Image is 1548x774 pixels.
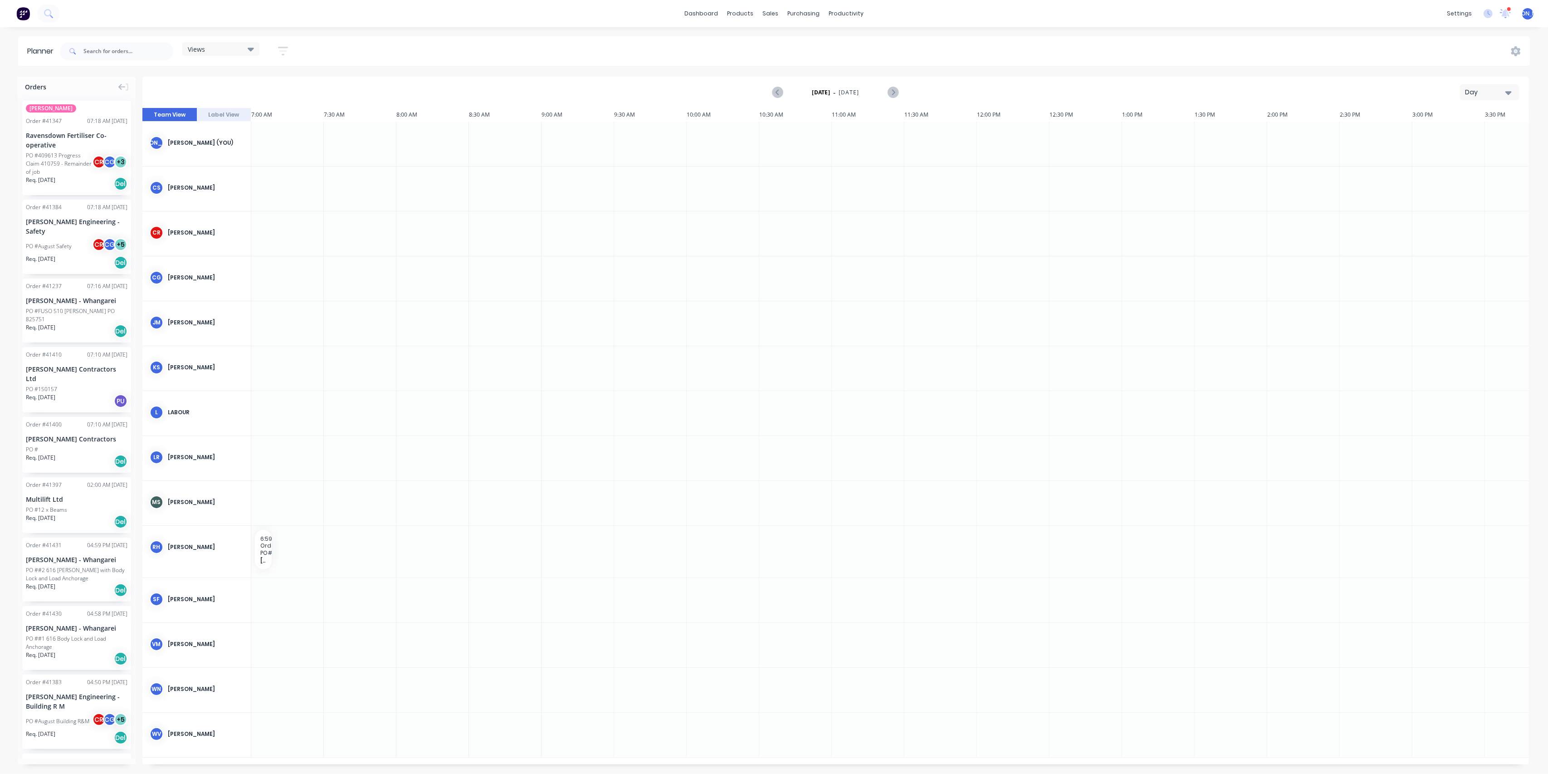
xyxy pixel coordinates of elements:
div: [PERSON_NAME] Engineering - Safety [26,217,127,236]
div: Del [114,455,127,468]
span: Orders [25,82,46,92]
div: [PERSON_NAME] [168,363,244,372]
div: 12:30 PM [1050,108,1122,122]
div: Multilift Ltd [26,495,127,504]
div: Del [114,256,127,269]
div: 11:00 AM [832,108,904,122]
div: 7:00 AM [251,108,324,122]
div: [PERSON_NAME] [168,453,244,461]
div: Del [114,731,127,745]
a: dashboard [680,7,723,20]
div: 04:59 PM [DATE] [87,541,127,549]
div: PO #409613 Progress Claim 410759 - Remainder of job [26,152,95,176]
span: [DATE] [839,88,859,97]
div: + 5 [114,713,127,726]
div: [PERSON_NAME] Contractors Ltd [26,364,127,383]
div: + 5 [114,238,127,251]
div: CG [103,155,117,169]
div: 02:16 PM [DATE] [87,757,127,765]
div: Order # 41237 [26,282,62,290]
div: Order # 41426 [26,757,62,765]
div: sf [150,593,163,606]
button: Next page [888,87,898,98]
div: CG [150,271,163,284]
div: PO #12 x Beams [26,506,67,514]
div: [PERSON_NAME] [168,640,244,648]
span: PO # August Safety [260,549,266,556]
div: PO #August Safety [26,242,72,250]
div: 2:30 PM [1340,108,1412,122]
button: Previous page [773,87,783,98]
div: settings [1442,7,1476,20]
div: + 3 [114,155,127,169]
div: RH [150,540,163,554]
div: 07:16 AM [DATE] [87,282,127,290]
span: Order # 41384 [260,542,266,549]
div: VM [150,637,163,651]
div: PU [114,394,127,408]
div: PO #150157 [26,385,57,393]
div: Del [114,583,127,597]
div: 9:00 AM [542,108,614,122]
span: Req. [DATE] [26,454,55,462]
div: CR [92,238,106,251]
div: CG [103,238,117,251]
button: Label View [197,108,251,122]
div: [PERSON_NAME] [168,498,244,506]
span: Req. [DATE] [26,730,55,738]
div: [PERSON_NAME] - Whangarei [26,623,127,633]
div: 07:10 AM [DATE] [87,351,127,359]
div: [PERSON_NAME] [168,543,244,551]
div: Order # 41383 [26,678,62,686]
div: 3:00 PM [1412,108,1485,122]
div: 8:00 AM [396,108,469,122]
span: Req. [DATE] [26,651,55,659]
span: Req. [DATE] [26,583,55,591]
div: WV [150,727,163,741]
div: 1:30 PM [1195,108,1267,122]
div: Del [114,652,127,666]
div: purchasing [783,7,824,20]
div: PO #FUSO 510 [PERSON_NAME] PO 825751 [26,307,127,323]
div: CR [150,226,163,240]
div: [PERSON_NAME] - Whangarei [26,296,127,305]
div: Ravensdown Fertiliser Co-operative [26,131,127,150]
div: Order # 41384 [26,203,62,211]
div: 8:30 AM [469,108,542,122]
div: WN [150,682,163,696]
div: Order # 41400 [26,421,62,429]
div: PO #August Building R&M [26,717,89,725]
div: Order # 41431 [26,541,62,549]
img: Factory [16,7,30,20]
button: Day [1460,84,1519,100]
div: [PERSON_NAME] Contractors [26,434,127,444]
div: [PERSON_NAME] (You) [168,139,244,147]
div: Del [114,515,127,529]
div: 10:30 AM [759,108,832,122]
div: KS [150,361,163,374]
div: Planner [27,46,58,57]
div: PO ##2 616 [PERSON_NAME] with Body Lock and Load Anchorage [26,566,127,583]
div: Day [1465,88,1507,97]
span: Req. [DATE] [26,514,55,522]
span: Views [188,44,205,54]
div: Order # 41397 [26,481,62,489]
div: 07:10 AM [DATE] [87,421,127,429]
div: CR [92,155,106,169]
div: Labour [168,408,244,416]
span: Req. [DATE] [26,176,55,184]
div: JM [150,316,163,329]
div: L [150,406,163,419]
div: 2:00 PM [1267,108,1340,122]
div: LR [150,451,163,464]
div: [PERSON_NAME] [168,184,244,192]
div: [PERSON_NAME] [168,318,244,327]
div: CG [103,713,117,726]
div: 1:00 PM [1122,108,1195,122]
div: MS [150,495,163,509]
strong: [DATE] [812,88,830,97]
div: 04:58 PM [DATE] [87,610,127,618]
span: [PERSON_NAME] Engineering - Safety [260,557,266,564]
span: 6:59 AM - 7:10 AM [260,535,307,543]
div: 02:00 AM [DATE] [87,481,127,489]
